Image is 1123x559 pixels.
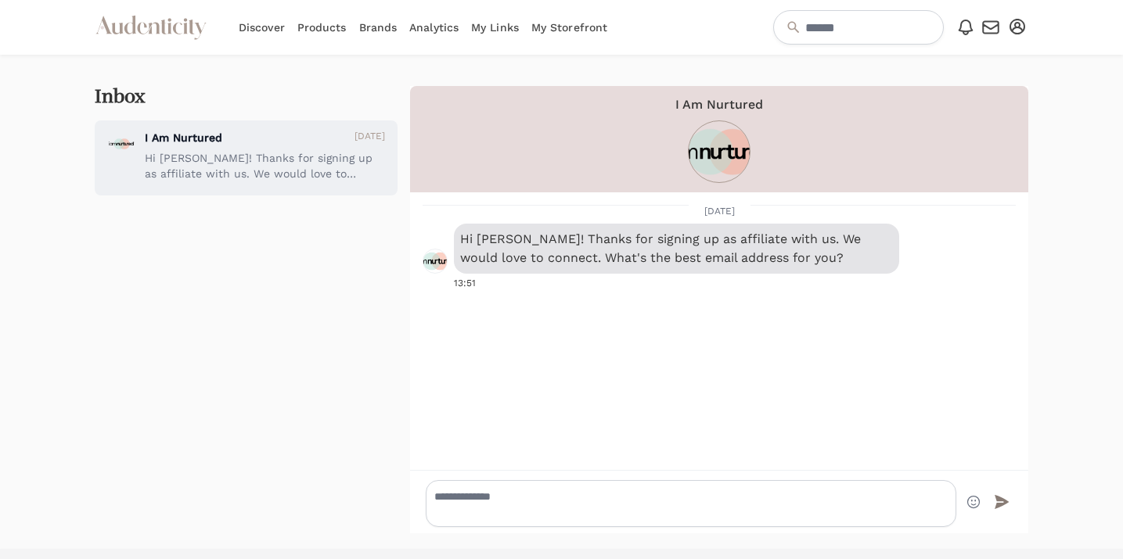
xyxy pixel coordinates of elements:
h2: Inbox [95,86,146,108]
p: 13:51 [454,277,1016,289]
div: [DATE] [355,130,385,145]
span: I Am Nurtured [675,95,763,114]
p: Hi [PERSON_NAME]! Thanks for signing up as affiliate with us. We would love to connect. What's th... [145,150,385,181]
p: [DATE] [689,205,750,217]
a: I Am Nurtured [DATE] Hi [PERSON_NAME]! Thanks for signing up as affiliate with us. We would love ... [95,120,398,195]
img: <span class="translation_missing" title="translation missing: en.advocates.chat_rooms.show.profil... [688,120,750,183]
img: NEW-LOGO_c9824973-8d00-4a6d-a79d-d2e93ec6dff5.png [107,130,135,158]
span: I Am Nurtured [145,130,222,145]
p: Hi [PERSON_NAME]! Thanks for signing up as affiliate with us. We would love to connect. What's th... [460,230,893,267]
img: <span class="translation_missing" title="translation missing: en.chat_messages.chat_message.profi... [423,249,448,274]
